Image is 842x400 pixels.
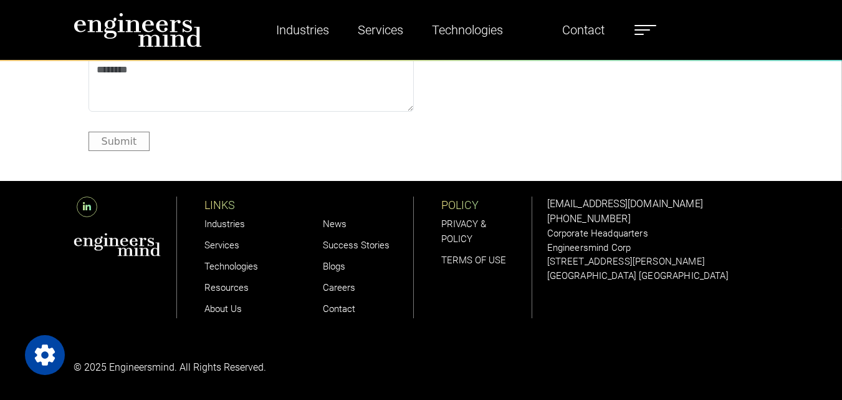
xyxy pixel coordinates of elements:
p: [GEOGRAPHIC_DATA] [GEOGRAPHIC_DATA] [547,269,769,283]
a: Contact [557,16,610,44]
a: PRIVACY & POLICY [441,218,486,245]
iframe: reCAPTCHA [429,58,618,107]
a: Resources [204,282,249,293]
p: Corporate Headquarters [547,227,769,241]
p: [STREET_ADDRESS][PERSON_NAME] [547,255,769,269]
a: Technologies [427,16,508,44]
a: Technologies [204,261,258,272]
a: Success Stories [323,240,390,251]
button: Submit [89,132,150,151]
a: [EMAIL_ADDRESS][DOMAIN_NAME] [547,198,703,210]
a: Services [353,16,408,44]
a: TERMS OF USE [441,255,506,266]
a: LinkedIn [74,201,100,213]
a: Services [204,240,239,251]
a: Industries [204,218,245,230]
p: LINKS [204,197,295,213]
img: aws [74,233,161,256]
a: Blogs [323,261,345,272]
img: logo [74,12,202,47]
a: Careers [323,282,355,293]
a: About Us [204,303,242,315]
a: [PHONE_NUMBER] [547,213,631,225]
a: Contact [323,303,355,315]
a: Industries [271,16,334,44]
p: Engineersmind Corp [547,241,769,255]
p: © 2025 Engineersmind. All Rights Reserved. [74,360,414,375]
p: POLICY [441,197,532,213]
a: News [323,218,347,230]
